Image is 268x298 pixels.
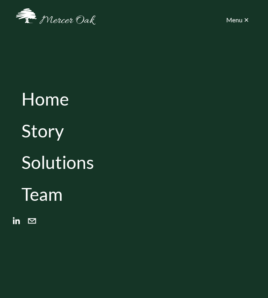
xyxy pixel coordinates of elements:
a: linkedin-unauth [11,216,21,226]
a: info@merceroaklaw.com [27,216,37,226]
a: Team [21,185,63,203]
a: Story [21,122,64,139]
a: Solutions [21,153,94,171]
a: Home [21,90,69,108]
